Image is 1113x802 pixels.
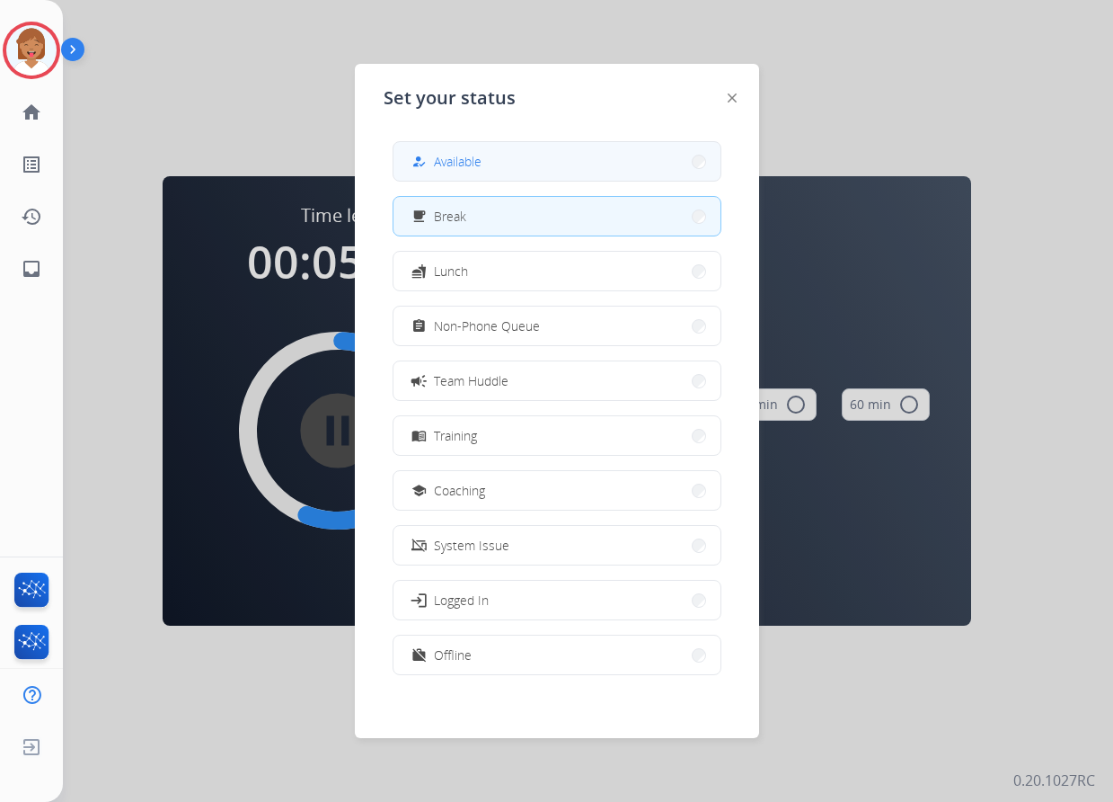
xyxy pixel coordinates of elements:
mat-icon: free_breakfast [411,209,426,224]
mat-icon: list_alt [21,154,42,175]
button: Team Huddle [393,361,720,400]
span: Offline [434,646,472,664]
span: Set your status [384,85,516,111]
mat-icon: home [21,102,42,123]
p: 0.20.1027RC [1013,770,1095,791]
mat-icon: work_off [411,647,426,663]
span: Break [434,207,466,226]
mat-icon: inbox [21,258,42,280]
img: close-button [728,94,737,102]
button: Available [393,142,720,181]
button: Logged In [393,581,720,619]
mat-icon: login [409,591,427,609]
mat-icon: how_to_reg [411,154,426,169]
button: Break [393,197,720,236]
span: Team Huddle [434,371,508,390]
img: avatar [6,25,57,76]
span: Lunch [434,262,468,281]
mat-icon: history [21,206,42,227]
mat-icon: phonelink_off [411,538,426,553]
button: Offline [393,636,720,674]
mat-icon: school [411,483,426,498]
button: Non-Phone Queue [393,307,720,345]
button: Lunch [393,252,720,290]
span: Non-Phone Queue [434,316,540,335]
button: Training [393,416,720,455]
mat-icon: menu_book [411,428,426,443]
mat-icon: fastfood [411,263,426,279]
span: System Issue [434,536,509,555]
mat-icon: campaign [409,371,427,389]
span: Available [434,152,481,171]
mat-icon: assignment [411,318,426,334]
span: Logged In [434,591,489,610]
span: Coaching [434,481,485,500]
button: Coaching [393,471,720,510]
button: System Issue [393,526,720,565]
span: Training [434,426,477,445]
